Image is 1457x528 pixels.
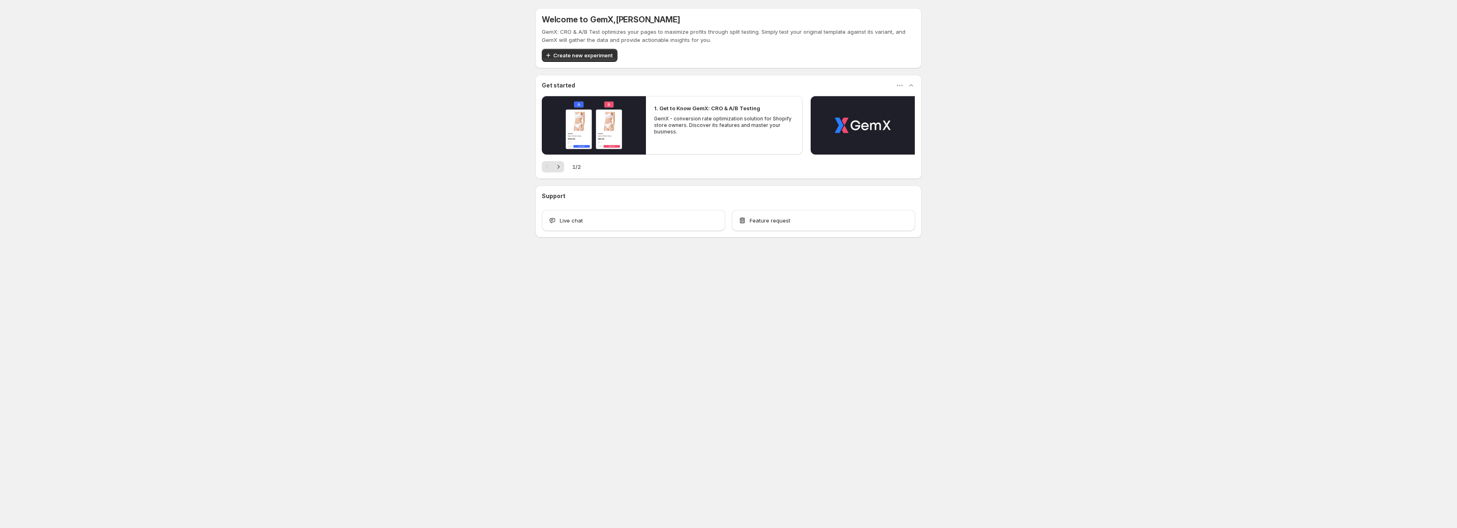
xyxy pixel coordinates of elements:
h2: 1. Get to Know GemX: CRO & A/B Testing [654,104,760,112]
p: GemX - conversion rate optimization solution for Shopify store owners. Discover its features and ... [654,116,794,135]
span: Live chat [560,216,583,225]
h3: Support [542,192,565,200]
span: Feature request [750,216,790,225]
span: 1 / 2 [572,163,581,171]
nav: Pagination [542,161,564,172]
h3: Get started [542,81,575,89]
p: GemX: CRO & A/B Test optimizes your pages to maximize profits through split testing. Simply test ... [542,28,915,44]
span: , [PERSON_NAME] [613,15,680,24]
button: Play video [542,96,646,155]
button: Next [553,161,564,172]
h5: Welcome to GemX [542,15,680,24]
button: Play video [811,96,915,155]
span: Create new experiment [553,51,613,59]
button: Create new experiment [542,49,617,62]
